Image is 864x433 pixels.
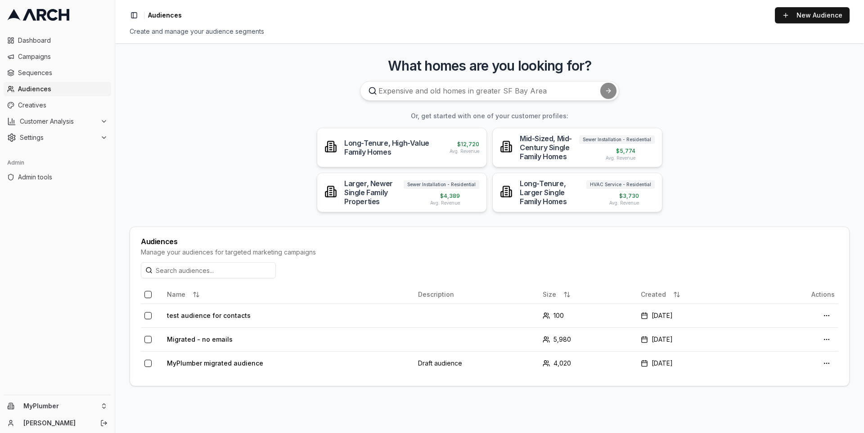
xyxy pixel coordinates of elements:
[641,335,760,344] div: [DATE]
[440,192,460,200] span: $ 4,389
[414,351,539,375] td: Draft audience
[360,81,619,101] input: Expensive and old homes in greater SF Bay Area
[4,130,111,145] button: Settings
[4,82,111,96] a: Audiences
[609,200,639,206] span: Avg. Revenue
[606,155,635,161] span: Avg. Revenue
[18,52,108,61] span: Campaigns
[344,138,442,156] div: Long-Tenure, High-Value Family Homes
[148,11,182,20] nav: breadcrumb
[4,49,111,64] a: Campaigns
[641,287,760,302] div: Created
[141,248,838,257] div: Manage your audiences for targeted marketing campaigns
[641,359,760,368] div: [DATE]
[23,419,90,428] a: [PERSON_NAME]
[414,286,539,304] th: Description
[163,304,414,327] td: test audience for contacts
[450,148,479,155] span: Avg. Revenue
[579,135,655,144] span: Sewer Installation - Residential
[543,335,634,344] div: 5,980
[4,399,111,413] button: MyPlumber
[98,417,110,429] button: Log out
[18,68,108,77] span: Sequences
[163,327,414,351] td: Migrated - no emails
[141,238,838,245] div: Audiences
[4,33,111,48] a: Dashboard
[18,36,108,45] span: Dashboard
[4,98,111,112] a: Creatives
[543,287,634,302] div: Size
[167,287,411,302] div: Name
[130,58,850,74] h3: What homes are you looking for?
[23,402,97,410] span: MyPlumber
[4,170,111,184] a: Admin tools
[543,359,634,368] div: 4,020
[130,27,850,36] div: Create and manage your audience segments
[586,180,655,189] span: HVAC Service - Residential
[520,134,579,161] div: Mid-Sized, Mid-Century Single Family Homes
[404,180,479,189] span: Sewer Installation - Residential
[20,117,97,126] span: Customer Analysis
[18,173,108,182] span: Admin tools
[141,262,276,278] input: Search audiences...
[148,11,182,20] span: Audiences
[430,200,460,206] span: Avg. Revenue
[619,192,639,200] span: $ 3,730
[18,101,108,110] span: Creatives
[163,351,414,375] td: MyPlumber migrated audience
[543,311,634,320] div: 100
[4,66,111,80] a: Sequences
[20,133,97,142] span: Settings
[457,141,479,148] span: $ 12,720
[130,112,850,121] h3: Or, get started with one of your customer profiles:
[764,286,838,304] th: Actions
[4,156,111,170] div: Admin
[18,85,108,94] span: Audiences
[775,7,850,23] a: New Audience
[616,147,635,155] span: $ 5,774
[344,179,404,206] div: Larger, Newer Single Family Properties
[641,311,760,320] div: [DATE]
[520,179,586,206] div: Long-Tenure, Larger Single Family Homes
[4,114,111,129] button: Customer Analysis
